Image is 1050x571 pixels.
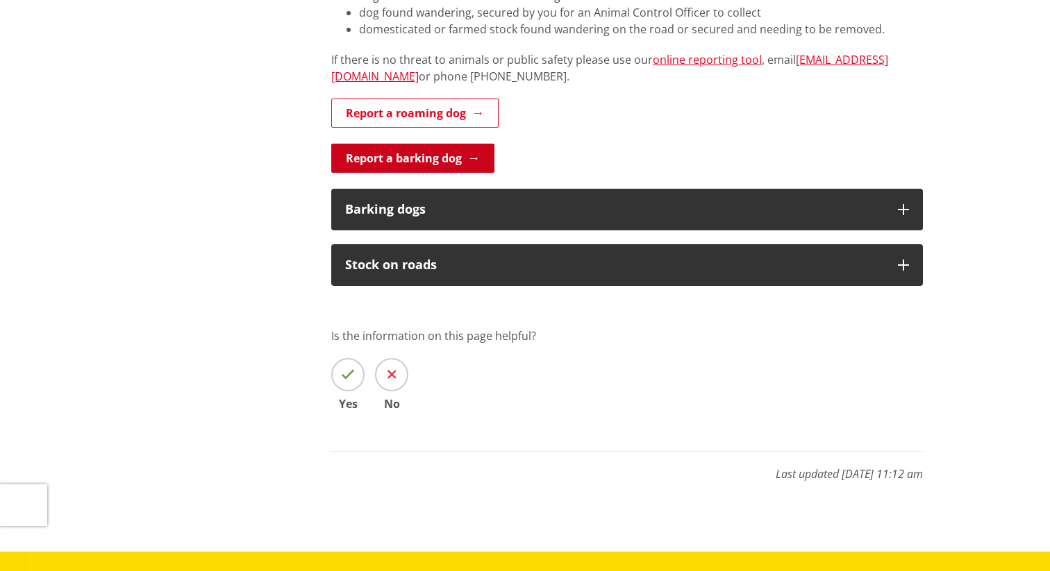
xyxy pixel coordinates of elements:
button: Barking dogs [331,189,923,230]
p: Is the information on this page helpful? [331,327,923,344]
a: [EMAIL_ADDRESS][DOMAIN_NAME] [331,52,888,84]
span: Yes [331,398,365,409]
a: Report a roaming dog [331,99,499,128]
p: Last updated [DATE] 11:12 am [331,451,923,482]
iframe: Messenger Launcher [986,513,1036,563]
h3: Barking dogs [345,203,884,216]
a: Report a barking dog [331,144,494,173]
li: dog found wandering, secured by you for an Animal Control Officer to collect [359,4,923,21]
li: domesticated or farmed stock found wandering on the road or secured and needing to be removed. [359,21,923,37]
span: No [375,398,408,409]
button: Stock on roads [331,244,923,286]
a: online reporting tool [653,52,762,67]
p: If there is no threat to animals or public safety please use our , email or phone [PHONE_NUMBER]. [331,51,923,85]
h3: Stock on roads [345,258,884,272]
